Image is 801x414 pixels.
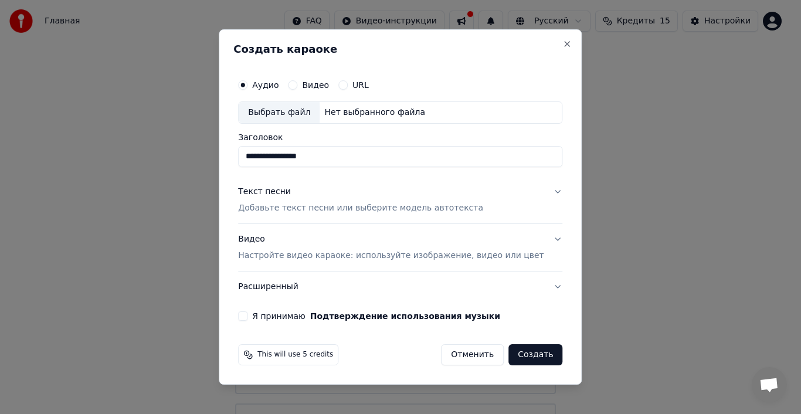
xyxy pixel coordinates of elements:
[238,224,562,271] button: ВидеоНастройте видео караоке: используйте изображение, видео или цвет
[238,133,562,141] label: Заголовок
[238,233,544,262] div: Видео
[239,102,320,123] div: Выбрать файл
[441,344,504,365] button: Отменить
[252,312,500,320] label: Я принимаю
[302,81,329,89] label: Видео
[238,177,562,223] button: Текст песниДобавьте текст песни или выберите модель автотекста
[320,107,430,118] div: Нет выбранного файла
[233,44,567,55] h2: Создать караоке
[238,250,544,262] p: Настройте видео караоке: используйте изображение, видео или цвет
[238,186,291,198] div: Текст песни
[310,312,500,320] button: Я принимаю
[352,81,369,89] label: URL
[238,202,483,214] p: Добавьте текст песни или выберите модель автотекста
[252,81,279,89] label: Аудио
[238,272,562,302] button: Расширенный
[257,350,333,359] span: This will use 5 credits
[508,344,562,365] button: Создать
